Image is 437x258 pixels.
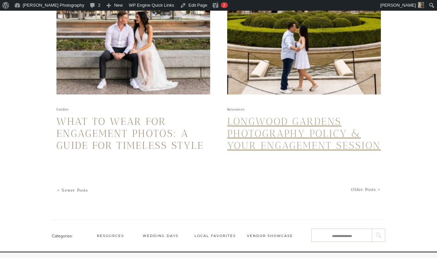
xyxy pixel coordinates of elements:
[57,188,88,193] a: < Newer Posts
[227,115,381,152] a: Longwood Gardens Photography Policy & Your Engagement Session
[56,115,204,152] a: What to Wear for Engagement Photos: A Guide for Timeless Style
[90,233,131,239] a: Resources
[194,233,236,239] a: Local Favorites
[137,233,184,239] a: Wedding Days
[52,233,81,239] div: Categories:
[223,3,225,8] span: 2
[247,233,293,239] a: Vendor Showcase
[227,107,245,111] a: Resources
[380,3,416,8] span: [PERSON_NAME]
[351,187,381,192] a: Older Posts >
[56,107,68,111] a: Guides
